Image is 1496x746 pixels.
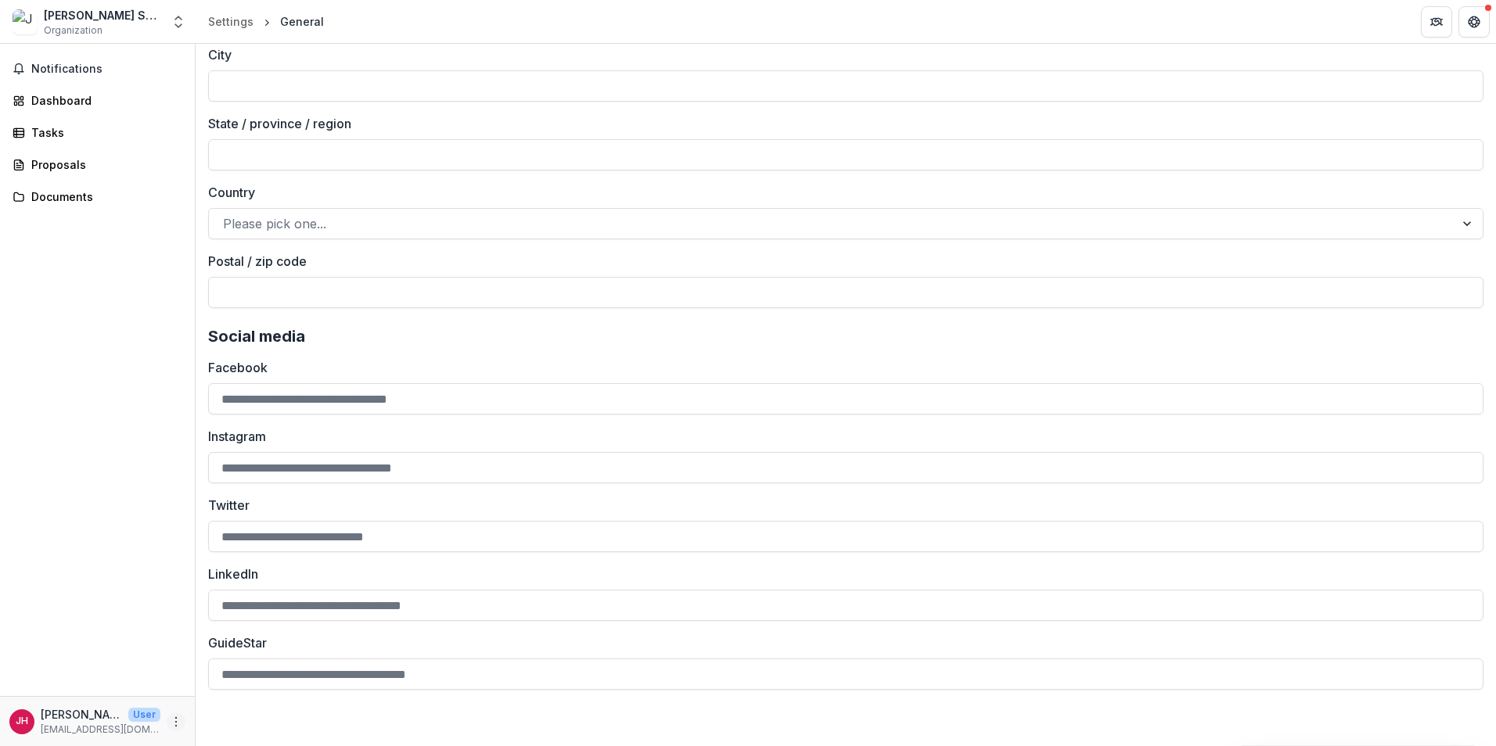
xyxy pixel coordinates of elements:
a: Tasks [6,120,189,145]
img: Jason Hannasch School [13,9,38,34]
label: Instagram [208,427,1474,446]
button: Get Help [1458,6,1490,38]
div: General [280,13,324,30]
h2: Social media [208,327,1483,346]
div: Documents [31,188,176,205]
nav: breadcrumb [202,10,330,33]
p: [EMAIL_ADDRESS][DOMAIN_NAME] [41,723,160,737]
button: Notifications [6,56,189,81]
span: Notifications [31,63,182,76]
label: State / province / region [208,114,1474,133]
div: Jason Hannasch [16,716,28,726]
label: Postal / zip code [208,252,1474,271]
button: More [167,712,185,731]
button: Partners [1421,6,1452,38]
label: GuideStar [208,633,1474,652]
button: Open entity switcher [167,6,189,38]
div: Dashboard [31,92,176,109]
a: Settings [202,10,260,33]
a: Proposals [6,152,189,178]
div: Settings [208,13,254,30]
div: Tasks [31,124,176,141]
div: [PERSON_NAME] School [44,7,161,23]
label: Twitter [208,496,1474,515]
a: Documents [6,184,189,210]
p: User [128,708,160,722]
p: [PERSON_NAME] [41,706,122,723]
div: Proposals [31,156,176,173]
label: LinkedIn [208,565,1474,583]
span: Organization [44,23,102,38]
label: Country [208,183,1474,202]
label: Facebook [208,358,1474,377]
a: Dashboard [6,88,189,113]
label: City [208,45,1474,64]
